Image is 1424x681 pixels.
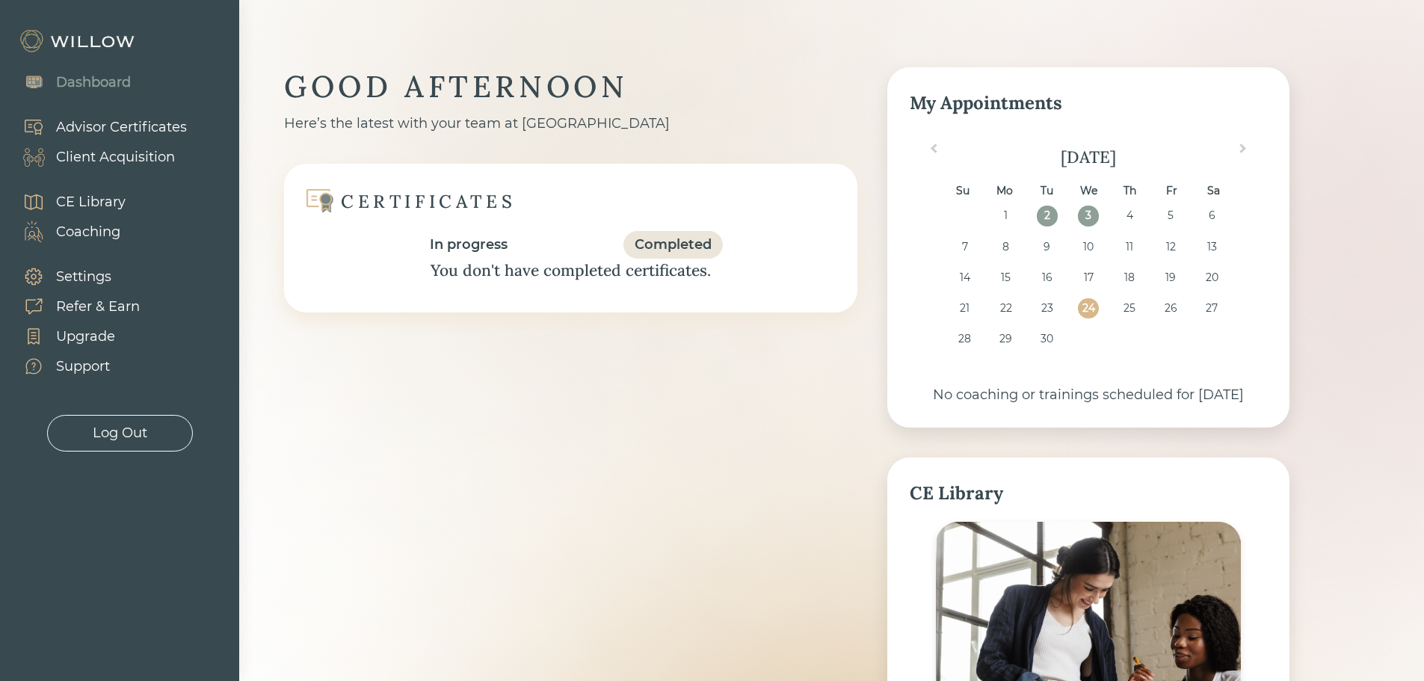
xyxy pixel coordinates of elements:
div: Completed [635,235,712,255]
div: Mo [995,181,1015,201]
div: Coaching [56,222,120,242]
div: Choose Wednesday, September 17th, 2025 [1078,268,1098,288]
div: Su [953,181,973,201]
div: Choose Monday, September 29th, 2025 [996,329,1016,349]
a: Upgrade [7,321,140,351]
div: CE Library [910,480,1267,507]
div: Choose Saturday, September 27th, 2025 [1202,298,1222,318]
a: Refer & Earn [7,292,140,321]
button: Previous Month [920,141,944,164]
div: Choose Sunday, September 14th, 2025 [955,268,975,288]
div: Choose Thursday, September 25th, 2025 [1120,298,1140,318]
div: Choose Tuesday, September 23rd, 2025 [1037,298,1057,318]
div: Sa [1203,181,1224,201]
div: My Appointments [910,90,1267,117]
div: Choose Friday, September 5th, 2025 [1161,206,1181,226]
img: Willow [19,29,138,53]
a: Settings [7,262,140,292]
a: Client Acquisition [7,142,187,172]
div: No coaching or trainings scheduled for [DATE] [910,385,1267,405]
div: CERTIFICATES [341,190,516,213]
a: Coaching [7,217,126,247]
div: Choose Saturday, September 20th, 2025 [1202,268,1222,288]
div: Choose Wednesday, September 24th, 2025 [1078,298,1098,318]
div: GOOD AFTERNOON [284,67,857,106]
div: Log Out [93,423,147,443]
div: Choose Monday, September 8th, 2025 [996,237,1016,257]
div: Choose Thursday, September 18th, 2025 [1120,268,1140,288]
div: Choose Sunday, September 7th, 2025 [955,237,975,257]
div: month 2025-09 [914,206,1262,360]
div: Choose Saturday, September 6th, 2025 [1202,206,1222,226]
div: CE Library [56,192,126,212]
div: Refer & Earn [56,297,140,317]
div: Dashboard [56,73,131,93]
div: Choose Sunday, September 21st, 2025 [955,298,975,318]
div: Upgrade [56,327,115,347]
a: Advisor Certificates [7,112,187,142]
div: Th [1120,181,1140,201]
div: Client Acquisition [56,147,175,167]
div: Choose Friday, September 12th, 2025 [1161,237,1181,257]
div: Choose Sunday, September 28th, 2025 [955,329,975,349]
a: Dashboard [7,67,131,97]
div: Support [56,357,110,377]
div: Choose Monday, September 22nd, 2025 [996,298,1016,318]
div: Choose Tuesday, September 16th, 2025 [1037,268,1057,288]
div: Choose Monday, September 1st, 2025 [996,206,1016,226]
button: Next Month [1233,141,1257,164]
div: Choose Friday, September 26th, 2025 [1161,298,1181,318]
div: Fr [1162,181,1182,201]
div: Choose Monday, September 15th, 2025 [996,268,1016,288]
div: Choose Wednesday, September 10th, 2025 [1078,237,1098,257]
div: In progress [430,235,508,255]
div: Advisor Certificates [56,117,187,138]
div: Choose Thursday, September 11th, 2025 [1120,237,1140,257]
a: CE Library [7,187,126,217]
div: Choose Thursday, September 4th, 2025 [1120,206,1140,226]
div: Tu [1037,181,1057,201]
div: Choose Tuesday, September 2nd, 2025 [1037,206,1057,226]
div: You don't have completed certificates. [314,259,827,283]
div: Choose Saturday, September 13th, 2025 [1202,237,1222,257]
div: Choose Friday, September 19th, 2025 [1161,268,1181,288]
div: Settings [56,267,111,287]
div: [DATE] [910,145,1267,170]
div: Choose Tuesday, September 9th, 2025 [1037,237,1057,257]
div: Choose Wednesday, September 3rd, 2025 [1078,206,1098,226]
div: Choose Tuesday, September 30th, 2025 [1037,329,1057,349]
div: We [1078,181,1098,201]
div: Here’s the latest with your team at [GEOGRAPHIC_DATA] [284,114,857,134]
